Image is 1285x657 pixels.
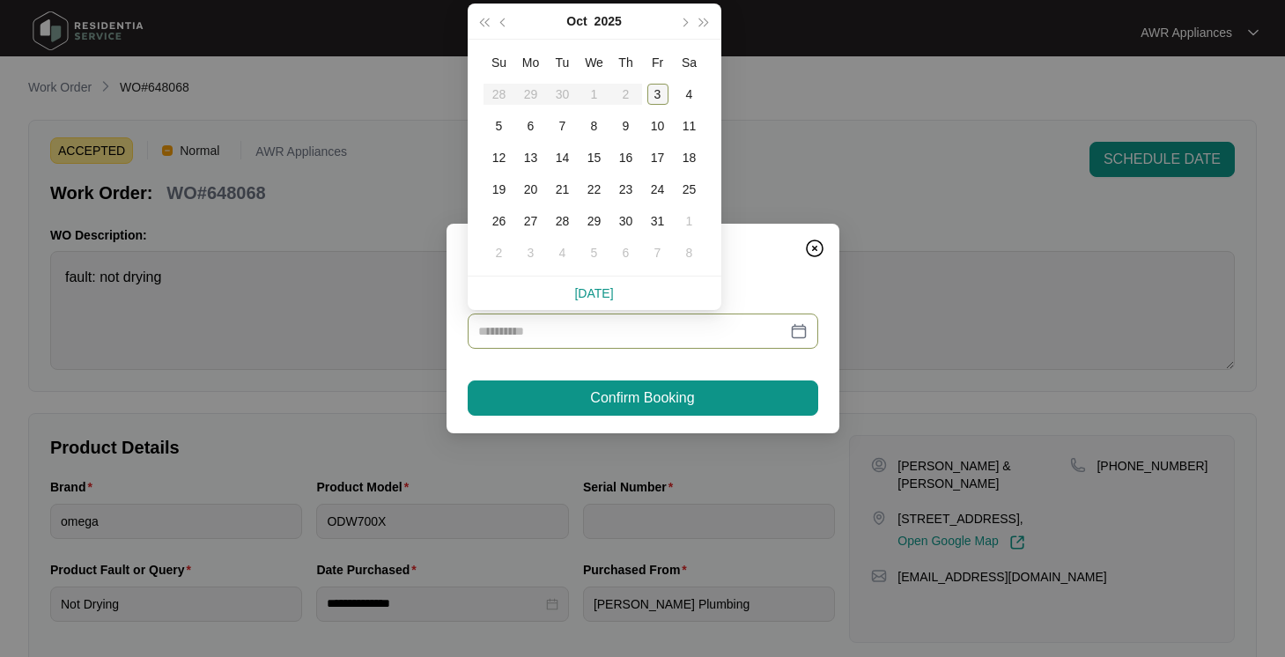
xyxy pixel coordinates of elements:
[547,47,579,78] th: Tu
[489,242,510,263] div: 2
[674,142,705,173] td: 2025-10-18
[647,115,668,137] div: 10
[552,242,573,263] div: 4
[616,242,637,263] div: 6
[547,110,579,142] td: 2025-10-07
[679,147,700,168] div: 18
[590,388,694,409] span: Confirm Booking
[616,115,637,137] div: 9
[489,179,510,200] div: 19
[552,115,573,137] div: 7
[642,173,674,205] td: 2025-10-24
[484,47,515,78] th: Su
[547,205,579,237] td: 2025-10-28
[674,173,705,205] td: 2025-10-25
[674,237,705,269] td: 2025-11-08
[674,47,705,78] th: Sa
[521,147,542,168] div: 13
[566,4,587,39] button: Oct
[610,47,642,78] th: Th
[547,142,579,173] td: 2025-10-14
[521,210,542,232] div: 27
[610,237,642,269] td: 2025-11-06
[610,173,642,205] td: 2025-10-23
[579,237,610,269] td: 2025-11-05
[647,179,668,200] div: 24
[484,142,515,173] td: 2025-10-12
[610,142,642,173] td: 2025-10-16
[579,173,610,205] td: 2025-10-22
[579,142,610,173] td: 2025-10-15
[484,237,515,269] td: 2025-11-02
[610,205,642,237] td: 2025-10-30
[642,237,674,269] td: 2025-11-07
[584,179,605,200] div: 22
[584,115,605,137] div: 8
[642,47,674,78] th: Fr
[616,147,637,168] div: 16
[674,205,705,237] td: 2025-11-01
[679,179,700,200] div: 25
[579,205,610,237] td: 2025-10-29
[610,110,642,142] td: 2025-10-09
[521,242,542,263] div: 3
[521,179,542,200] div: 20
[547,173,579,205] td: 2025-10-21
[679,115,700,137] div: 11
[515,110,547,142] td: 2025-10-06
[552,210,573,232] div: 28
[515,173,547,205] td: 2025-10-20
[642,78,674,110] td: 2025-10-03
[642,142,674,173] td: 2025-10-17
[584,147,605,168] div: 15
[484,173,515,205] td: 2025-10-19
[515,47,547,78] th: Mo
[679,84,700,105] div: 4
[647,210,668,232] div: 31
[642,110,674,142] td: 2025-10-10
[489,115,510,137] div: 5
[674,110,705,142] td: 2025-10-11
[647,147,668,168] div: 17
[647,84,668,105] div: 3
[674,78,705,110] td: 2025-10-04
[616,179,637,200] div: 23
[579,47,610,78] th: We
[515,142,547,173] td: 2025-10-13
[801,234,829,262] button: Close
[679,210,700,232] div: 1
[484,205,515,237] td: 2025-10-26
[594,4,622,39] button: 2025
[484,110,515,142] td: 2025-10-05
[616,210,637,232] div: 30
[552,179,573,200] div: 21
[647,242,668,263] div: 7
[521,115,542,137] div: 6
[468,380,818,416] button: Confirm Booking
[584,210,605,232] div: 29
[584,242,605,263] div: 5
[547,237,579,269] td: 2025-11-04
[478,321,787,341] input: Date
[515,237,547,269] td: 2025-11-03
[642,205,674,237] td: 2025-10-31
[579,110,610,142] td: 2025-10-08
[574,286,613,300] a: [DATE]
[552,147,573,168] div: 14
[489,210,510,232] div: 26
[515,205,547,237] td: 2025-10-27
[489,147,510,168] div: 12
[804,238,825,259] img: closeCircle
[679,242,700,263] div: 8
